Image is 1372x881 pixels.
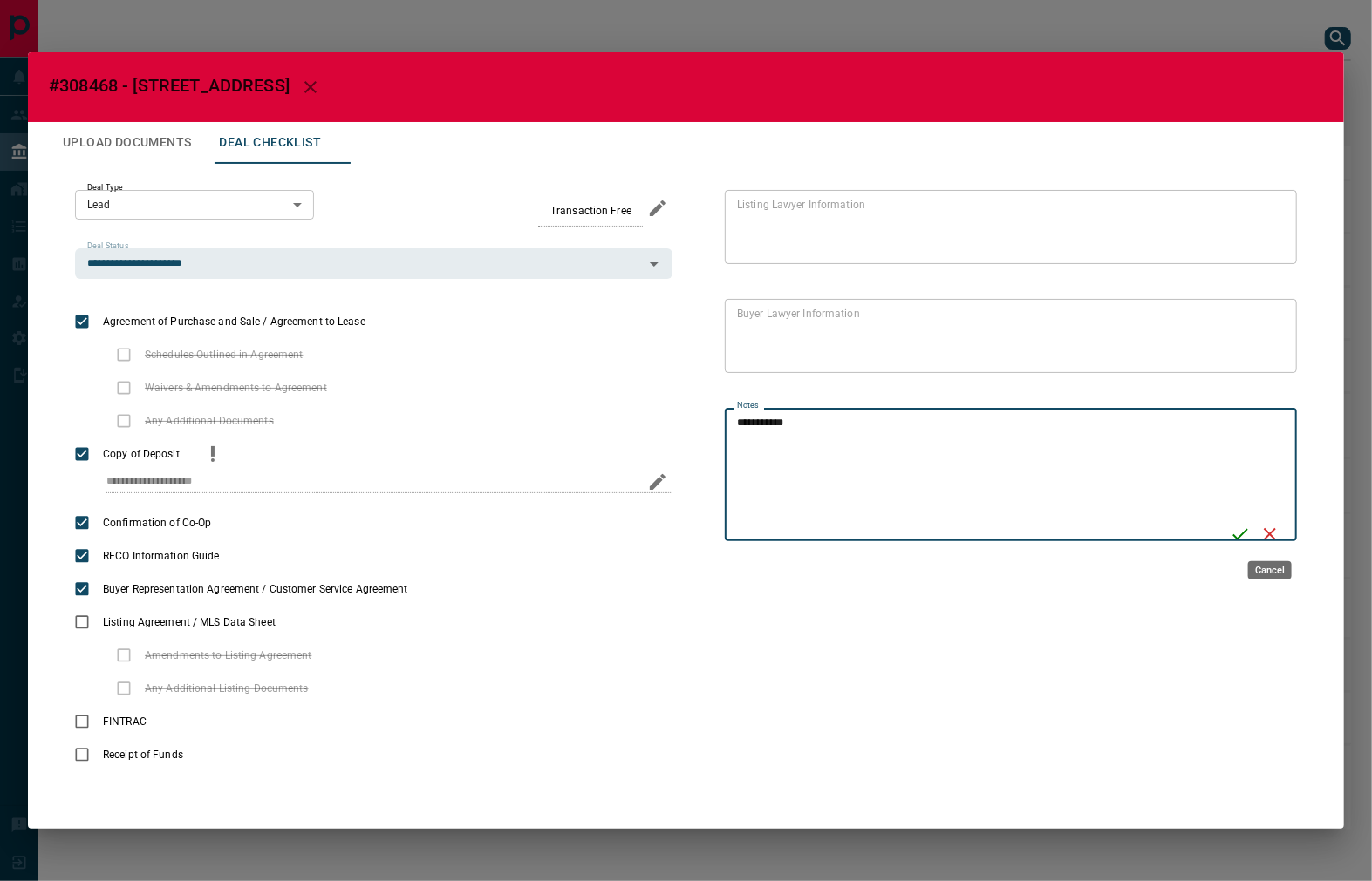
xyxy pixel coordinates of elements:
span: FINTRAC [99,714,151,729]
span: Any Additional Documents [140,413,278,429]
span: Listing Agreement / MLS Data Sheet [99,614,280,630]
button: Save [1225,519,1255,549]
span: Copy of Deposit [99,446,184,462]
label: Deal Status [87,241,128,252]
span: RECO Information Guide [99,548,223,564]
span: #308468 - [STREET_ADDRESS] [49,75,290,96]
label: Deal Type [87,182,123,193]
button: edit [643,193,672,223]
textarea: text field [737,198,1278,257]
span: Schedules Outlined in Agreement [140,347,308,363]
span: Confirmation of Co-Op [99,515,215,531]
label: Notes [737,400,758,411]
button: edit [643,467,672,497]
input: checklist input [106,471,636,493]
span: Amendments to Listing Agreement [140,647,317,663]
span: Waivers & Amendments to Agreement [140,380,331,396]
span: Receipt of Funds [99,747,188,762]
button: Cancel [1255,519,1285,549]
button: Open [642,252,666,276]
button: priority [198,437,228,471]
textarea: text field [737,307,1278,366]
textarea: text field [737,416,1218,534]
button: Upload Documents [49,122,205,164]
div: Lead [75,190,314,220]
div: Cancel [1248,561,1292,579]
span: Agreement of Purchase and Sale / Agreement to Lease [99,314,370,329]
span: Buyer Representation Agreement / Customer Service Agreement [99,581,413,597]
button: Deal Checklist [205,122,335,164]
span: Any Additional Listing Documents [140,681,313,696]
